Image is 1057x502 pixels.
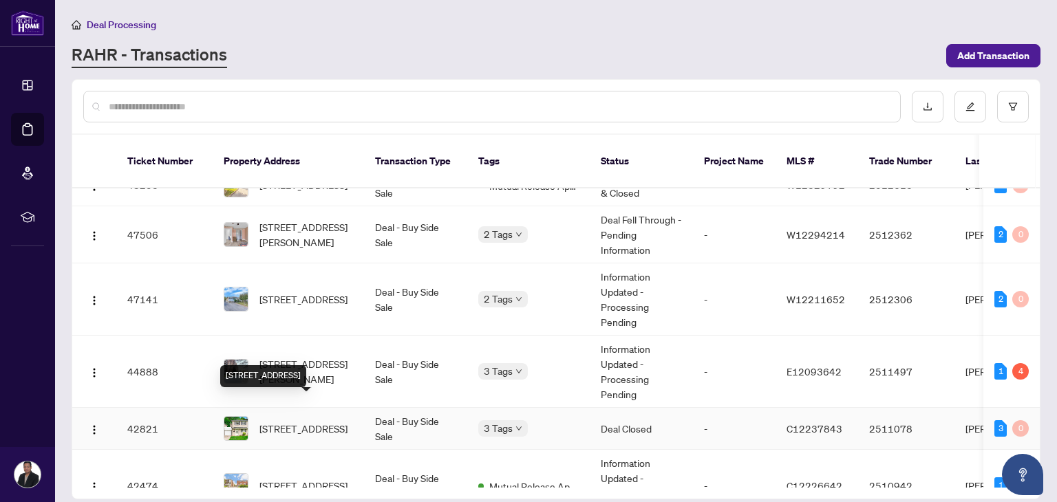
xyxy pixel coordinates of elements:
[489,479,579,494] span: Mutual Release Approved
[693,408,776,450] td: -
[259,219,353,250] span: [STREET_ADDRESS][PERSON_NAME]
[954,91,986,122] button: edit
[14,461,41,488] img: Profile Icon
[116,263,213,336] td: 47141
[994,363,1007,380] div: 1
[858,408,954,450] td: 2511078
[858,263,954,336] td: 2512306
[776,135,858,188] th: MLS #
[1008,102,1018,111] span: filter
[224,360,248,383] img: thumbnail-img
[83,360,105,382] button: Logo
[787,479,842,492] span: C12226642
[213,135,364,188] th: Property Address
[484,291,513,307] span: 2 Tags
[590,206,693,263] td: Deal Fell Through - Pending Information
[484,226,513,242] span: 2 Tags
[87,19,156,31] span: Deal Processing
[693,263,776,336] td: -
[116,135,213,188] th: Ticket Number
[83,223,105,245] button: Logo
[590,408,693,450] td: Deal Closed
[858,135,954,188] th: Trade Number
[11,10,44,36] img: logo
[364,336,467,408] td: Deal - Buy Side Sale
[259,421,348,436] span: [STREET_ADDRESS]
[590,263,693,336] td: Information Updated - Processing Pending
[515,296,522,303] span: down
[957,45,1029,67] span: Add Transaction
[1002,454,1043,495] button: Open asap
[116,408,213,450] td: 42821
[89,230,100,241] img: Logo
[858,336,954,408] td: 2511497
[515,368,522,375] span: down
[259,292,348,307] span: [STREET_ADDRESS]
[994,477,1007,494] div: 1
[965,102,975,111] span: edit
[994,291,1007,307] div: 2
[858,206,954,263] td: 2512362
[89,367,100,378] img: Logo
[224,474,248,497] img: thumbnail-img
[72,43,227,68] a: RAHR - Transactions
[116,206,213,263] td: 47506
[89,295,100,306] img: Logo
[484,363,513,379] span: 3 Tags
[116,336,213,408] td: 44888
[364,206,467,263] td: Deal - Buy Side Sale
[693,336,776,408] td: -
[220,365,306,387] div: [STREET_ADDRESS]
[467,135,590,188] th: Tags
[923,102,932,111] span: download
[259,478,348,493] span: [STREET_ADDRESS]
[72,20,81,30] span: home
[787,422,842,435] span: C12237843
[364,408,467,450] td: Deal - Buy Side Sale
[83,417,105,439] button: Logo
[787,365,842,378] span: E12093642
[1012,420,1029,437] div: 0
[515,231,522,238] span: down
[364,263,467,336] td: Deal - Buy Side Sale
[1012,291,1029,307] div: 0
[693,135,776,188] th: Project Name
[994,420,1007,437] div: 3
[912,91,943,122] button: download
[224,287,248,311] img: thumbnail-img
[83,474,105,496] button: Logo
[89,424,100,435] img: Logo
[224,223,248,246] img: thumbnail-img
[997,91,1029,122] button: filter
[364,135,467,188] th: Transaction Type
[590,336,693,408] td: Information Updated - Processing Pending
[259,356,353,386] span: [STREET_ADDRESS][PERSON_NAME]
[787,293,845,305] span: W12211652
[994,226,1007,243] div: 2
[787,228,845,241] span: W12294214
[83,288,105,310] button: Logo
[89,481,100,492] img: Logo
[1012,363,1029,380] div: 4
[590,135,693,188] th: Status
[693,206,776,263] td: -
[946,44,1040,67] button: Add Transaction
[224,417,248,440] img: thumbnail-img
[484,420,513,436] span: 3 Tags
[1012,226,1029,243] div: 0
[515,425,522,432] span: down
